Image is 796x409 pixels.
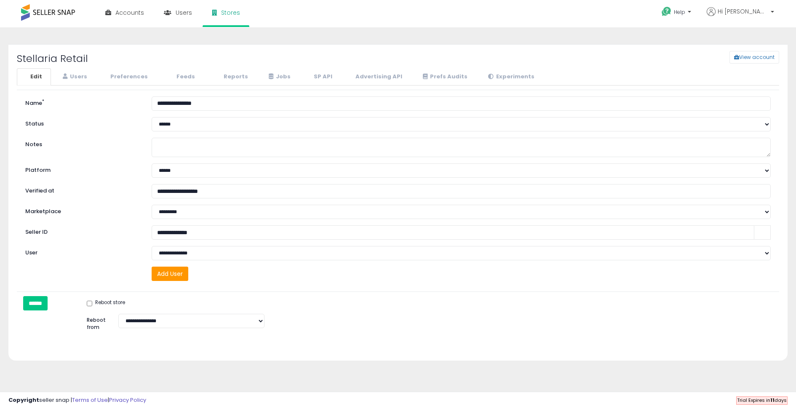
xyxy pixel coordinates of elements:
a: Experiments [477,68,543,86]
a: Hi [PERSON_NAME] [707,7,774,26]
a: Terms of Use [72,396,108,404]
label: Notes [19,138,145,149]
a: Advertising API [342,68,411,86]
i: Get Help [661,6,672,17]
a: Preferences [97,68,157,86]
span: Hi [PERSON_NAME] [718,7,768,16]
h2: Stellaria Retail [11,53,334,64]
span: Help [674,8,685,16]
button: View account [729,51,779,64]
strong: Copyright [8,396,39,404]
div: seller snap | | [8,396,146,404]
label: Reboot from [80,314,112,331]
label: Seller ID [19,225,145,236]
a: View account [723,51,736,64]
span: Accounts [115,8,144,17]
input: Reboot store [87,301,92,306]
label: Status [19,117,145,128]
label: Reboot store [87,299,125,307]
label: Verified at [19,184,145,195]
button: Add User [152,267,188,281]
label: Marketplace [19,205,145,216]
a: Privacy Policy [109,396,146,404]
span: Stores [221,8,240,17]
a: SP API [300,68,341,86]
label: Name [19,96,145,107]
b: 11 [770,397,775,404]
a: Users [52,68,96,86]
span: Users [176,8,192,17]
a: Reports [205,68,257,86]
label: User [19,246,145,257]
label: Platform [19,163,145,174]
span: Trial Expires in days [737,397,787,404]
a: Edit [17,68,51,86]
a: Feeds [158,68,204,86]
a: Prefs Audits [412,68,476,86]
a: Jobs [258,68,299,86]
